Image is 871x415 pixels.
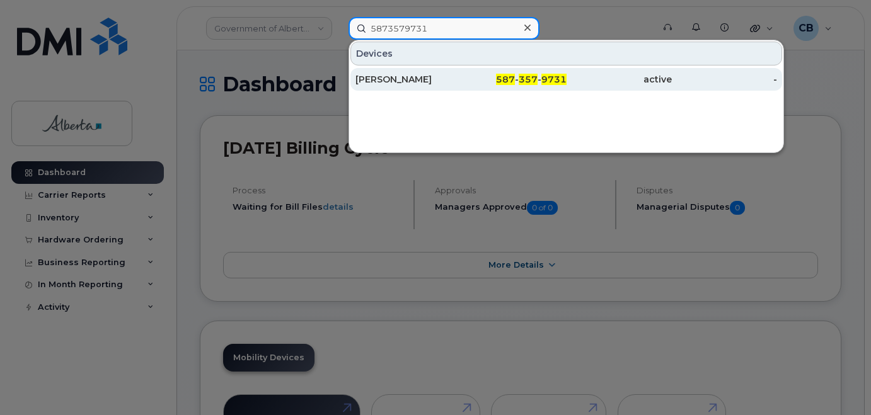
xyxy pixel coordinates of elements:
span: 357 [519,74,538,85]
span: 587 [496,74,515,85]
a: [PERSON_NAME]587-357-9731active- [350,68,782,91]
div: Devices [350,42,782,65]
div: - [672,73,777,86]
span: 9731 [541,74,567,85]
div: - - [461,73,566,86]
div: [PERSON_NAME] [355,73,461,86]
div: active [567,73,672,86]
